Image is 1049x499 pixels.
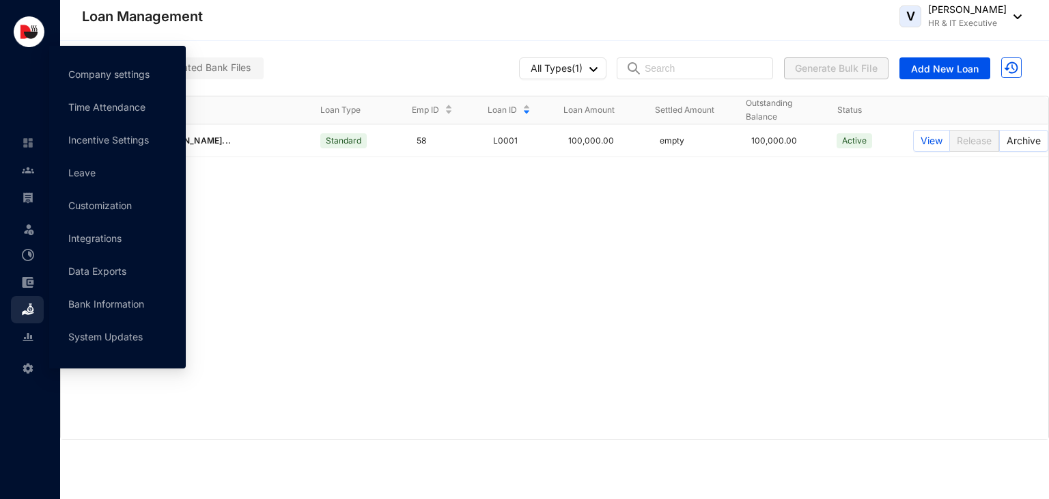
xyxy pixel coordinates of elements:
span: Emp ID [412,103,439,117]
span: [PERSON_NAME]... [153,135,231,146]
img: dropdown-black.8e83cc76930a90b1a4fdb6d089b7bf3a.svg [1007,14,1022,19]
a: System Updates [68,331,143,342]
p: HR & IT Executive [928,16,1007,30]
button: Generate Bulk File [784,57,889,79]
li: Loan [11,296,44,323]
li: Time Attendance [11,241,44,269]
span: Add New Loan [911,62,979,76]
button: Add New Loan [899,57,990,79]
img: settings-unselected.1febfda315e6e19643a1.svg [22,362,34,375]
img: loan.1353a3250cb3084af2f8.svg [22,304,34,316]
img: dropdown-black.8e83cc76930a90b1a4fdb6d089b7bf3a.svg [589,67,598,72]
p: Standard [326,134,361,148]
a: Bank Information [68,298,144,310]
th: Loan Type [304,96,395,124]
img: payroll-unselected.b590312f920e76f0c668.svg [22,191,34,204]
li: Home [11,129,44,157]
li: Reports [11,323,44,351]
span: Loan ID [488,103,517,117]
button: All Types(1) [519,57,606,79]
a: Time Attendance [68,101,145,113]
a: Customization [68,200,132,211]
span: Archive [1007,133,1041,148]
p: Active [842,134,867,148]
input: Search [645,58,764,79]
img: leave-unselected.2934df6273408c3f84d9.svg [22,222,36,236]
a: Integrations [68,232,122,244]
span: View [921,133,942,148]
th: Settled Amount [639,96,730,124]
p: L0001 [488,134,547,148]
th: Emp ID [395,96,471,124]
span: Generated Bank Files [156,62,251,73]
a: Incentive Settings [68,134,149,146]
th: Outstanding Balance [729,96,821,124]
img: search.8ce656024d3affaeffe32e5b30621cb7.svg [626,62,642,75]
p: 58 [411,134,471,148]
img: report-unselected.e6a6b4230fc7da01f883.svg [22,331,34,343]
img: expense-unselected.2edcf0507c847f3e9e96.svg [22,276,34,288]
p: 100,000.00 [563,134,638,148]
th: Status [821,96,897,124]
span: V [906,10,915,23]
img: people-unselected.118708e94b43a90eceab.svg [22,164,34,176]
li: Expenses [11,269,44,296]
button: Archive [999,130,1048,152]
button: Release [949,130,999,152]
a: Leave [68,167,96,178]
th: Name [107,96,304,124]
img: time-attendance-unselected.8aad090b53826881fffb.svg [22,249,34,261]
li: Contacts [11,157,44,184]
p: [PERSON_NAME] [928,3,1007,16]
p: empty [654,134,729,148]
th: Loan Amount [547,96,639,124]
button: View [913,130,950,152]
p: All Types ( 1 ) [531,61,598,76]
p: Loan Management [82,7,203,26]
a: Data Exports [68,265,126,277]
p: 100,000.00 [746,134,820,148]
img: logo [14,16,44,47]
img: home-unselected.a29eae3204392db15eaf.svg [22,137,34,149]
img: LogTrail.35c9aa35263bf2dfc41e2a690ab48f33.svg [1001,57,1022,78]
a: Company settings [68,68,150,80]
li: Payroll [11,184,44,211]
